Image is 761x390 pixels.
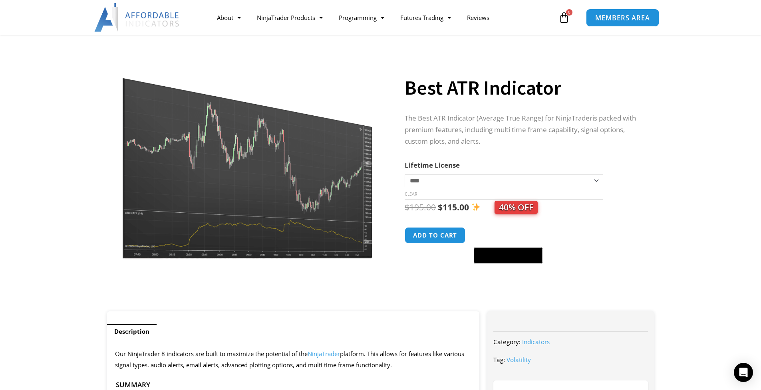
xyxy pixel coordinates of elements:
[405,113,592,123] span: The Best ATR Indicator (Average True Range) for NinjaTrader
[493,338,521,346] span: Category:
[115,350,464,369] span: Our NinjaTrader 8 indicators are built to maximize the potential of the platform. This allows for...
[405,268,638,275] iframe: PayPal Message 1
[566,9,572,16] span: 0
[586,8,659,26] a: MEMBERS AREA
[308,350,340,358] a: NinjaTrader
[331,8,392,27] a: Programming
[474,247,542,263] button: Buy with GPay
[249,8,331,27] a: NinjaTrader Products
[546,6,582,29] a: 0
[405,160,460,170] label: Lifetime License
[472,203,480,211] img: ✨
[107,324,157,339] a: Description
[405,202,409,213] span: $
[94,3,180,32] img: LogoAI | Affordable Indicators – NinjaTrader
[493,356,505,364] span: Tag:
[459,8,497,27] a: Reviews
[495,201,538,214] span: 40% OFF
[405,202,436,213] bdi: 195.00
[438,202,443,213] span: $
[438,202,469,213] bdi: 115.00
[472,226,544,245] iframe: Secure express checkout frame
[209,8,556,27] nav: Menu
[405,113,636,146] span: is packed with premium features, including multi time frame capability, signal options, custom pl...
[405,74,638,102] h1: Best ATR Indicator
[734,363,753,382] div: Open Intercom Messenger
[595,14,650,21] span: MEMBERS AREA
[392,8,459,27] a: Futures Trading
[405,191,417,197] a: Clear options
[209,8,249,27] a: About
[405,227,465,244] button: Add to cart
[522,338,550,346] a: Indicators
[116,381,465,389] h4: Summary
[507,356,531,364] a: Volatility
